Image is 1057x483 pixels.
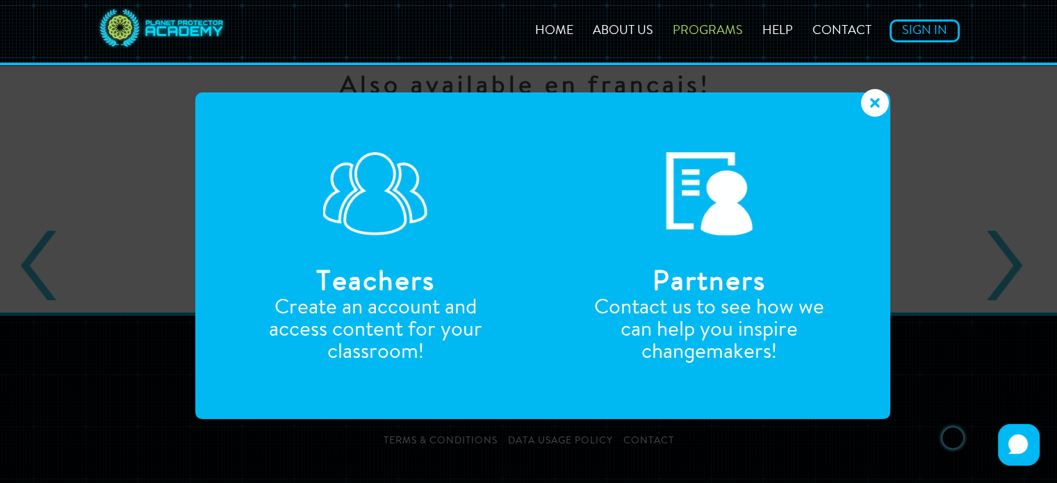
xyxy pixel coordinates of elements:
[98,7,226,49] img: Planet Protector Logo desktop
[666,152,752,236] img: monitor-icon
[244,297,508,339] p: Create an account and access content for your classroom!
[653,269,766,297] a: Partners
[664,25,751,38] a: Programs
[527,25,582,38] a: Home
[890,19,960,42] a: Sign In
[994,420,1043,469] iframe: HelpCrunch
[754,25,801,38] a: Help
[577,297,842,339] p: Contact us to see how we can help you inspire changemakers!
[584,25,662,38] a: About Us
[316,269,435,297] a: Teachers
[323,152,428,236] img: monitor-icon
[804,25,880,38] a: Contact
